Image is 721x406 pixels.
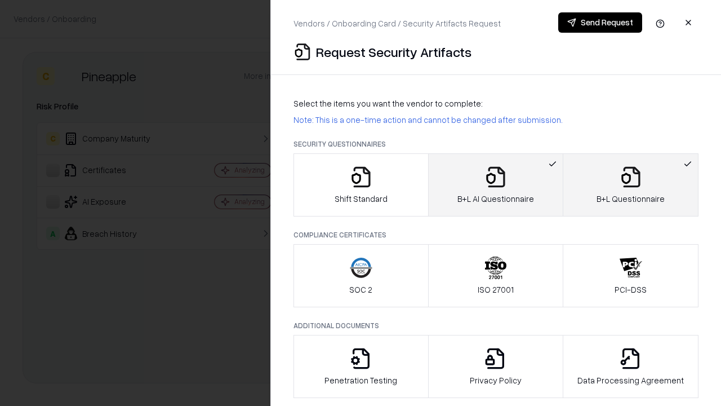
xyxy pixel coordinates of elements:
button: PCI-DSS [563,244,698,307]
p: Security Questionnaires [293,139,698,149]
button: Shift Standard [293,153,429,217]
p: Penetration Testing [324,374,397,386]
p: SOC 2 [349,284,372,295]
p: Additional Documents [293,321,698,330]
p: PCI-DSS [615,284,647,295]
p: Vendors / Onboarding Card / Security Artifacts Request [293,17,501,29]
button: B+L Questionnaire [563,153,698,217]
button: Privacy Policy [428,335,564,398]
p: Shift Standard [335,193,388,205]
button: Data Processing Agreement [563,335,698,398]
button: ISO 27001 [428,244,564,307]
p: B+L AI Questionnaire [457,193,534,205]
button: B+L AI Questionnaire [428,153,564,217]
button: Penetration Testing [293,335,429,398]
p: Request Security Artifacts [316,43,471,61]
p: Data Processing Agreement [577,374,684,386]
p: Select the items you want the vendor to complete: [293,98,698,109]
p: B+L Questionnaire [597,193,665,205]
p: ISO 27001 [478,284,514,295]
button: SOC 2 [293,244,429,307]
p: Privacy Policy [470,374,522,386]
button: Send Request [558,12,642,33]
p: Compliance Certificates [293,230,698,240]
p: Note: This is a one-time action and cannot be changed after submission. [293,114,698,126]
